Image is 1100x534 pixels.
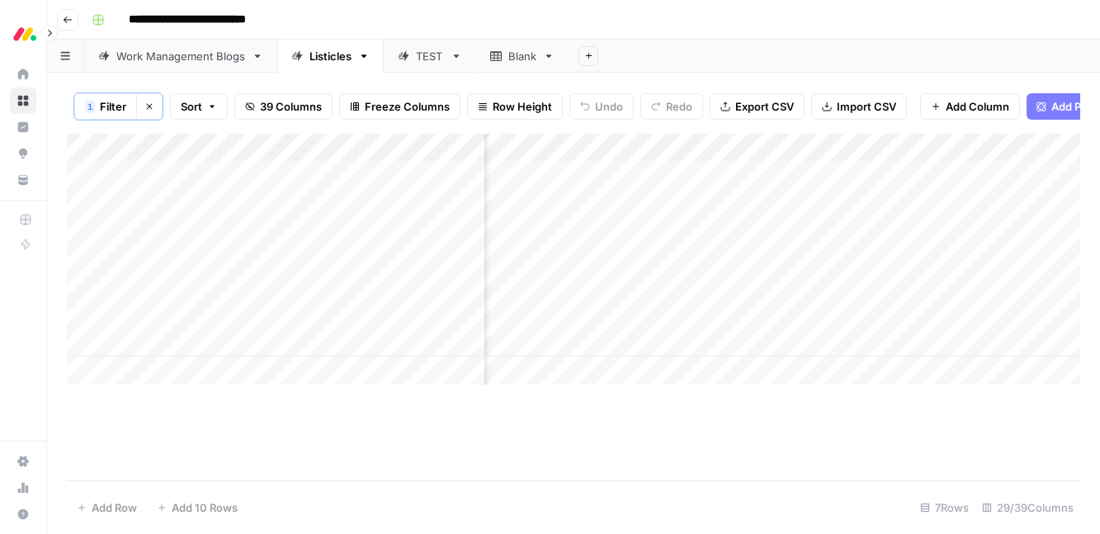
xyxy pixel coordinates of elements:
[85,100,95,113] div: 1
[914,494,975,521] div: 7 Rows
[170,93,228,120] button: Sort
[10,167,36,193] a: Your Data
[946,98,1009,115] span: Add Column
[710,93,805,120] button: Export CSV
[67,494,147,521] button: Add Row
[365,98,450,115] span: Freeze Columns
[10,114,36,140] a: Insights
[277,40,384,73] a: Listicles
[837,98,896,115] span: Import CSV
[493,98,552,115] span: Row Height
[147,494,248,521] button: Add 10 Rows
[920,93,1020,120] button: Add Column
[10,448,36,475] a: Settings
[100,98,126,115] span: Filter
[595,98,623,115] span: Undo
[10,475,36,501] a: Usage
[640,93,703,120] button: Redo
[416,48,444,64] div: TEST
[10,61,36,87] a: Home
[92,499,137,516] span: Add Row
[467,93,563,120] button: Row Height
[10,19,40,49] img: Monday.com Logo
[735,98,794,115] span: Export CSV
[84,40,277,73] a: Work Management Blogs
[172,499,238,516] span: Add 10 Rows
[10,13,36,54] button: Workspace: Monday.com
[74,93,136,120] button: 1Filter
[87,100,92,113] span: 1
[975,494,1080,521] div: 29/39 Columns
[811,93,907,120] button: Import CSV
[181,98,202,115] span: Sort
[569,93,634,120] button: Undo
[10,501,36,527] button: Help + Support
[508,48,536,64] div: Blank
[384,40,476,73] a: TEST
[10,87,36,114] a: Browse
[260,98,322,115] span: 39 Columns
[476,40,569,73] a: Blank
[666,98,692,115] span: Redo
[339,93,460,120] button: Freeze Columns
[309,48,352,64] div: Listicles
[116,48,245,64] div: Work Management Blogs
[234,93,333,120] button: 39 Columns
[10,140,36,167] a: Opportunities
